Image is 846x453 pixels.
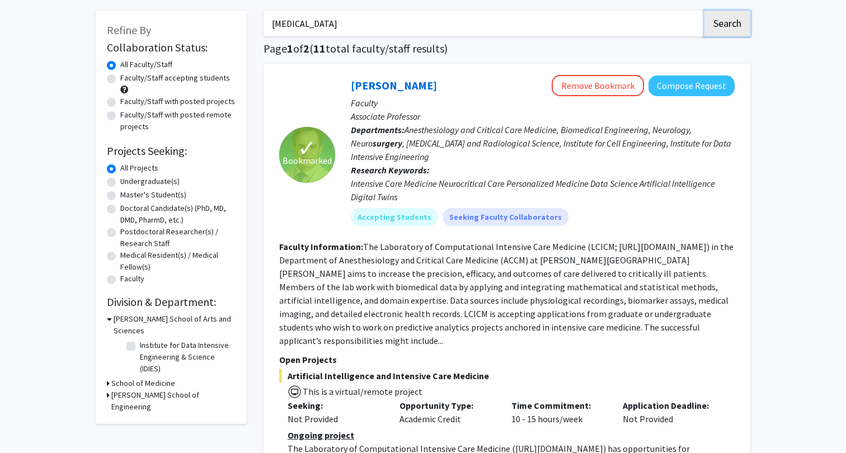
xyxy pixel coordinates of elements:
[351,78,437,92] a: [PERSON_NAME]
[279,369,735,383] span: Artificial Intelligence and Intensive Care Medicine
[279,353,735,366] p: Open Projects
[351,124,405,135] b: Departments:
[288,399,383,412] p: Seeking:
[120,273,144,285] label: Faculty
[120,109,236,133] label: Faculty/Staff with posted remote projects
[351,208,438,226] mat-chip: Accepting Students
[648,75,735,96] button: Compose Request to Robert Stevens
[120,202,236,226] label: Doctoral Candidate(s) (PhD, MD, DMD, PharmD, etc.)
[351,110,735,123] p: Associate Professor
[107,23,151,37] span: Refine By
[511,399,607,412] p: Time Commitment:
[391,399,503,426] div: Academic Credit
[114,313,236,337] h3: [PERSON_NAME] School of Arts and Sciences
[287,41,293,55] span: 1
[279,241,734,346] fg-read-more: The Laboratory of Computational Intensive Care Medicine (LCICM; [URL][DOMAIN_NAME]) in the Depart...
[120,226,236,249] label: Postdoctoral Researcher(s) / Research Staff
[120,249,236,273] label: Medical Resident(s) / Medical Fellow(s)
[298,143,317,154] span: ✓
[303,41,309,55] span: 2
[351,164,430,176] b: Research Keywords:
[120,72,230,84] label: Faculty/Staff accepting students
[373,138,402,149] b: surgery
[264,11,703,36] input: Search Keywords
[107,144,236,158] h2: Projects Seeking:
[704,11,750,36] button: Search
[283,154,332,167] span: Bookmarked
[120,162,158,174] label: All Projects
[443,208,568,226] mat-chip: Seeking Faculty Collaborators
[351,96,735,110] p: Faculty
[288,412,383,426] div: Not Provided
[313,41,326,55] span: 11
[111,389,236,413] h3: [PERSON_NAME] School of Engineering
[614,399,726,426] div: Not Provided
[351,177,735,204] div: Intensive Care Medicine Neurocritical Care Personalized Medicine Data Science Artificial Intellig...
[302,386,422,397] span: This is a virtual/remote project
[107,295,236,309] h2: Division & Department:
[111,377,175,389] h3: School of Medicine
[107,41,236,54] h2: Collaboration Status:
[120,59,172,70] label: All Faculty/Staff
[120,189,186,201] label: Master's Student(s)
[288,430,354,441] u: Ongoing project
[552,75,644,96] button: Remove Bookmark
[120,176,180,187] label: Undergraduate(s)
[623,399,718,412] p: Application Deadline:
[351,124,731,162] span: Anesthesiology and Critical Care Medicine, Biomedical Engineering, Neurology, Neuro , [MEDICAL_DA...
[399,399,495,412] p: Opportunity Type:
[503,399,615,426] div: 10 - 15 hours/week
[120,96,235,107] label: Faculty/Staff with posted projects
[279,241,363,252] b: Faculty Information:
[140,339,233,375] label: Institute for Data Intensive Engineering & Science (IDIES)
[264,42,750,55] h1: Page of ( total faculty/staff results)
[8,403,48,445] iframe: Chat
